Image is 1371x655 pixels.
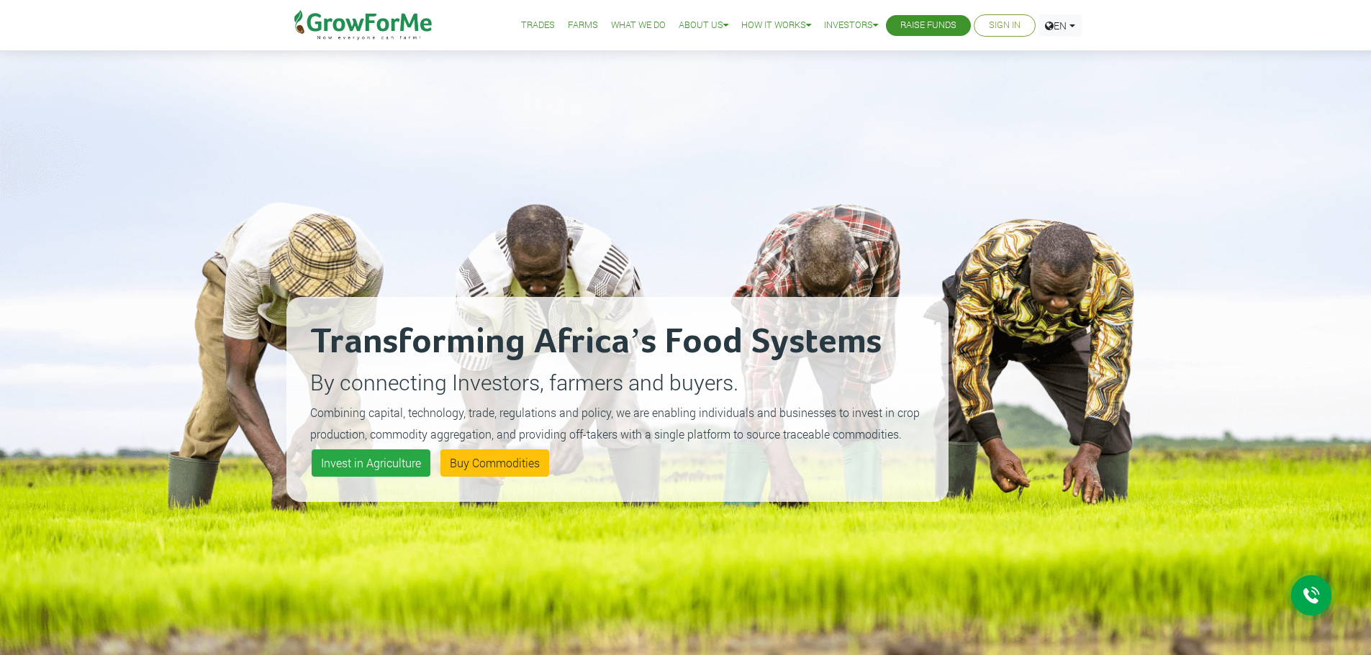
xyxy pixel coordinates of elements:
[310,366,925,398] p: By connecting Investors, farmers and buyers.
[521,18,555,33] a: Trades
[312,449,430,477] a: Invest in Agriculture
[310,321,925,364] h2: Transforming Africa’s Food Systems
[440,449,549,477] a: Buy Commodities
[679,18,728,33] a: About Us
[741,18,811,33] a: How it Works
[900,18,956,33] a: Raise Funds
[1039,14,1082,37] a: EN
[611,18,666,33] a: What We Do
[824,18,878,33] a: Investors
[568,18,598,33] a: Farms
[989,18,1021,33] a: Sign In
[310,405,920,441] small: Combining capital, technology, trade, regulations and policy, we are enabling individuals and bus...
